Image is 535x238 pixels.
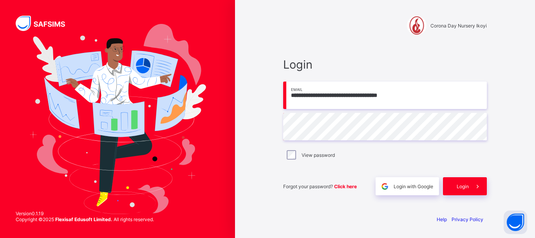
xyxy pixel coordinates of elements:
[29,24,206,214] img: Hero Image
[504,211,527,234] button: Open asap
[437,216,447,222] a: Help
[302,152,335,158] label: View password
[394,183,433,189] span: Login with Google
[283,58,487,71] span: Login
[334,183,357,189] a: Click here
[430,23,487,29] span: Corona Day Nursery Ikoyi
[16,211,154,216] span: Version 0.1.19
[452,216,483,222] a: Privacy Policy
[16,216,154,222] span: Copyright © 2025 All rights reserved.
[380,182,389,191] img: google.396cfc9801f0270233282035f929180a.svg
[457,183,469,189] span: Login
[283,183,357,189] span: Forgot your password?
[55,216,112,222] strong: Flexisaf Edusoft Limited.
[16,16,74,31] img: SAFSIMS Logo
